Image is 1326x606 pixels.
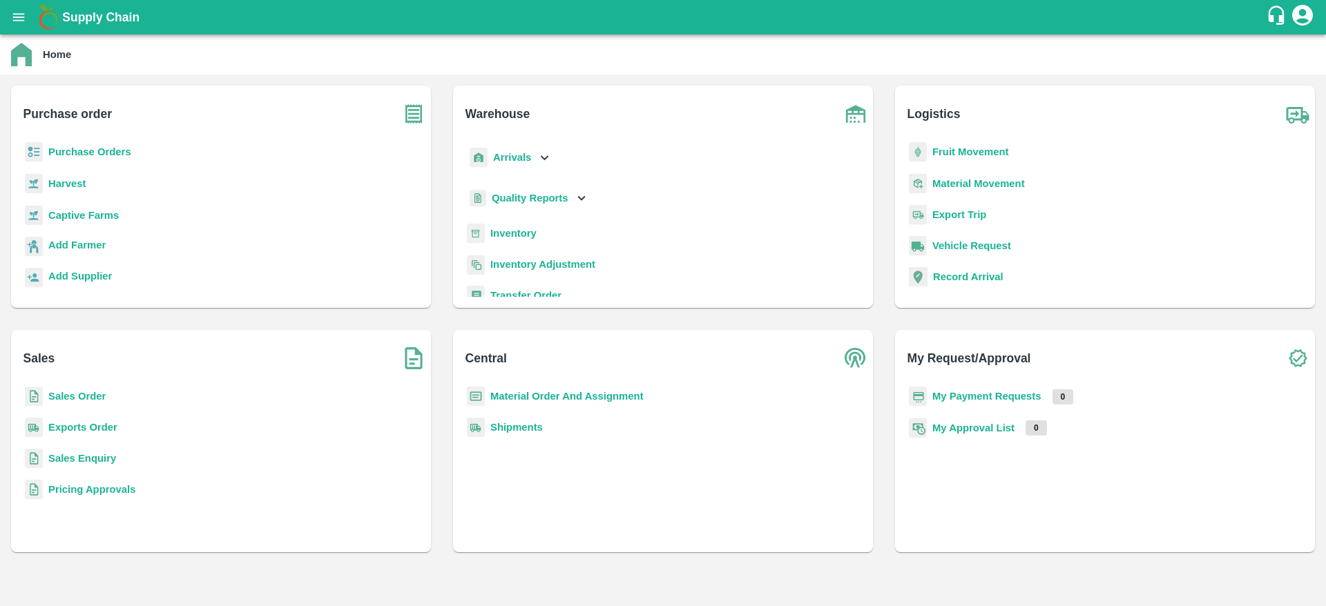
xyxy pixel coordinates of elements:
[62,8,1266,27] a: Supply Chain
[467,418,485,438] img: shipments
[467,142,552,173] div: Arrivals
[48,453,116,464] a: Sales Enquiry
[25,205,43,226] img: harvest
[25,418,43,438] img: shipments
[932,391,1041,402] a: My Payment Requests
[25,142,43,162] img: reciept
[1280,341,1315,375] img: check
[1266,5,1290,30] div: customer-support
[470,190,486,207] img: qualityReport
[465,104,530,124] b: Warehouse
[909,418,927,438] img: approval
[25,480,43,500] img: sales
[1280,97,1315,131] img: truck
[23,349,55,368] b: Sales
[467,224,485,244] img: whInventory
[490,391,644,402] a: Material Order And Assignment
[493,152,531,163] b: Arrivals
[909,173,927,194] img: material
[11,43,32,66] img: home
[48,240,106,251] b: Add Farmer
[932,240,1011,251] a: Vehicle Request
[838,341,873,375] img: central
[62,10,140,24] b: Supply Chain
[25,449,43,469] img: sales
[467,387,485,407] img: centralMaterial
[396,341,431,375] img: soSales
[465,349,507,368] b: Central
[932,146,1009,157] a: Fruit Movement
[909,142,927,162] img: fruit
[25,237,43,257] img: farmer
[907,349,1031,368] b: My Request/Approval
[492,193,568,204] b: Quality Reports
[48,484,135,495] a: Pricing Approvals
[490,228,537,239] a: Inventory
[3,1,35,33] button: open drawer
[909,387,927,407] img: payment
[932,178,1025,189] a: Material Movement
[1026,420,1047,436] p: 0
[396,97,431,131] img: purchase
[932,422,1015,433] a: My Approval List
[932,209,986,220] a: Export Trip
[25,268,43,288] img: supplier
[35,3,62,31] img: logo
[909,267,928,286] img: recordArrival
[48,391,106,402] a: Sales Order
[1053,389,1074,404] p: 0
[907,104,961,124] b: Logistics
[467,286,485,306] img: whTransfer
[1290,3,1315,32] div: account of current user
[467,184,589,213] div: Quality Reports
[25,173,43,194] img: harvest
[25,387,43,407] img: sales
[909,205,927,225] img: delivery
[43,49,71,60] b: Home
[490,259,595,270] a: Inventory Adjustment
[838,97,873,131] img: warehouse
[48,210,119,221] a: Captive Farms
[490,422,543,433] a: Shipments
[48,271,112,282] b: Add Supplier
[48,268,112,287] a: Add Supplier
[490,290,561,301] a: Transfer Order
[48,422,117,433] a: Exports Order
[48,237,106,256] a: Add Farmer
[48,146,131,157] a: Purchase Orders
[470,148,488,168] img: whArrival
[467,255,485,275] img: inventory
[48,178,86,189] a: Harvest
[933,271,1003,282] a: Record Arrival
[23,104,112,124] b: Purchase order
[909,236,927,256] img: vehicle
